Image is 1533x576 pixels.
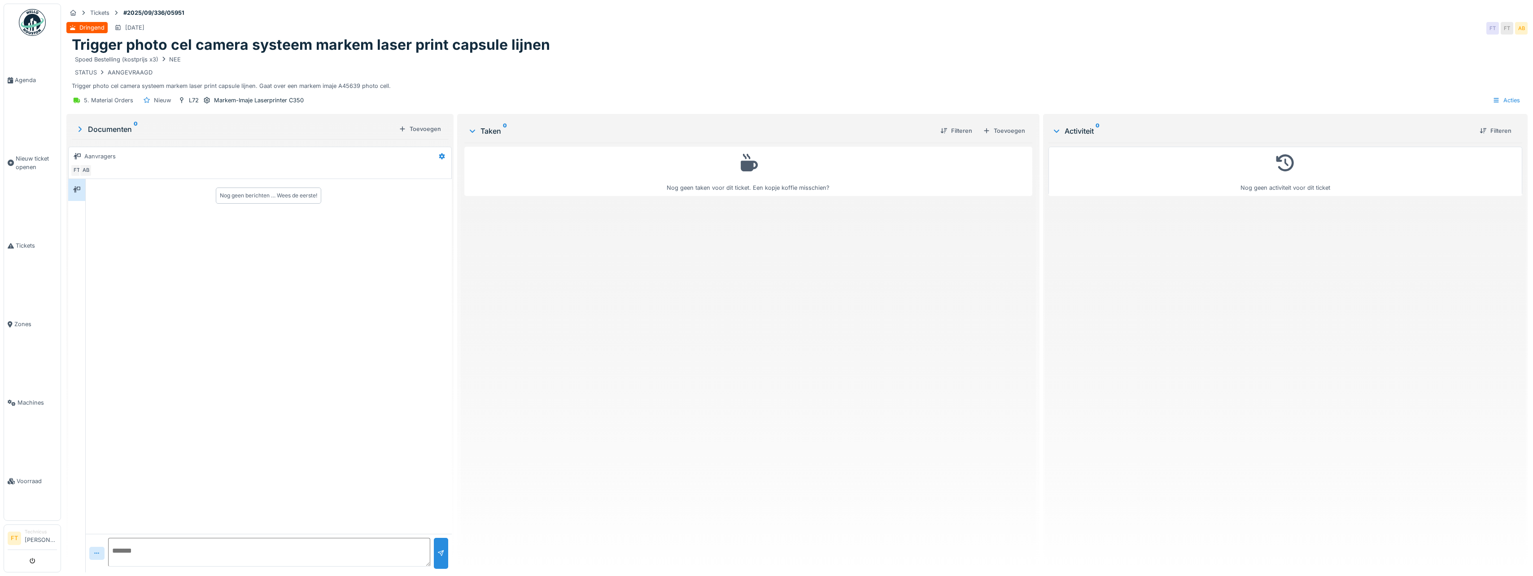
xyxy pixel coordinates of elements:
div: Dringend [79,23,105,32]
span: Nieuw ticket openen [16,154,57,171]
div: Aanvragers [84,152,116,161]
div: Nieuw [154,96,171,105]
div: FT [1501,22,1513,35]
div: Trigger photo cel camera systeem markem laser print capsule lijnen. Gaat over een markem imaje A4... [72,54,1522,91]
div: Documenten [75,124,395,135]
span: Zones [14,320,57,328]
span: Machines [17,398,57,407]
div: FT [1486,22,1499,35]
div: STATUS AANGEVRAAGD [75,68,153,77]
div: Toevoegen [979,125,1029,137]
div: Filteren [937,125,976,137]
div: Nog geen activiteit voor dit ticket [1054,151,1516,192]
div: AB [1515,22,1528,35]
div: Activiteit [1052,126,1472,136]
div: Markem-Imaje Laserprinter C350 [214,96,304,105]
span: Voorraad [17,477,57,485]
span: Agenda [15,76,57,84]
div: Taken [468,126,933,136]
a: Tickets [4,206,61,285]
div: 5. Material Orders [84,96,133,105]
li: [PERSON_NAME] [25,528,57,548]
div: Technicus [25,528,57,535]
div: L72 [189,96,199,105]
strong: #2025/09/336/05951 [120,9,188,17]
h1: Trigger photo cel camera systeem markem laser print capsule lijnen [72,36,550,53]
div: Acties [1489,94,1524,107]
a: Agenda [4,41,61,119]
sup: 0 [503,126,507,136]
div: Toevoegen [395,123,445,135]
a: FT Technicus[PERSON_NAME] [8,528,57,550]
div: AB [79,164,92,177]
div: FT [70,164,83,177]
div: Filteren [1476,125,1515,137]
div: Nog geen taken voor dit ticket. Een kopje koffie misschien? [470,151,1026,192]
a: Nieuw ticket openen [4,119,61,206]
div: Spoed Bestelling (kostprijs x3) NEE [75,55,181,64]
div: [DATE] [125,23,144,32]
a: Machines [4,363,61,442]
sup: 0 [1096,126,1100,136]
img: Badge_color-CXgf-gQk.svg [19,9,46,36]
span: Tickets [16,241,57,250]
sup: 0 [134,124,138,135]
div: Nog geen berichten … Wees de eerste! [220,192,317,200]
a: Zones [4,285,61,363]
li: FT [8,532,21,545]
a: Voorraad [4,442,61,520]
div: Tickets [90,9,109,17]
